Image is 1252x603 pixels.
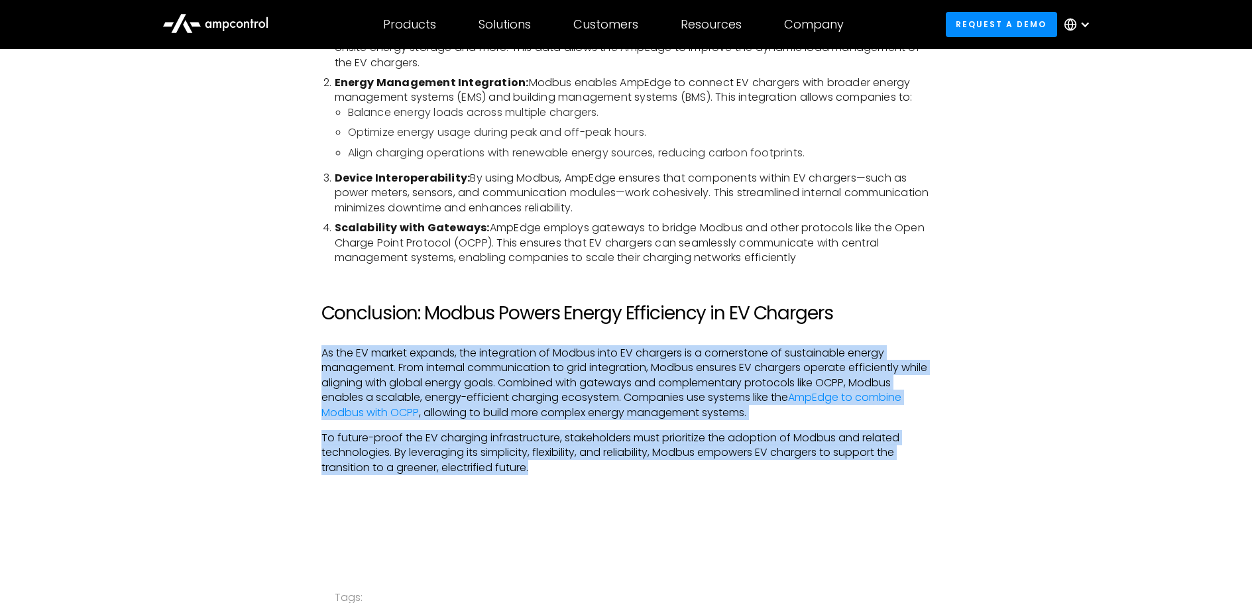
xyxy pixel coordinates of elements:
h2: Conclusion: Modbus Powers Energy Efficiency in EV Chargers [321,302,931,325]
div: Company [784,17,844,32]
div: Solutions [479,17,531,32]
a: AmpEdge to combine Modbus with OCPP [321,390,901,419]
li: Optimize energy usage during peak and off-peak hours. [348,125,931,140]
li: Align charging operations with renewable energy sources, reducing carbon footprints. [348,146,931,160]
li: AmpEdge employs gateways to bridge Modbus and other protocols like the Open Charge Point Protocol... [335,221,931,265]
li: Modbus enables AmpEdge to connect EV chargers with broader energy management systems (EMS) and bu... [335,76,931,160]
strong: Scalability with Gateways: [335,220,490,235]
div: Resources [681,17,742,32]
p: As the EV market expands, the integration of Modbus into EV chargers is a cornerstone of sustaina... [321,346,931,420]
strong: Energy Management Integration: [335,75,529,90]
div: Products [383,17,436,32]
div: Customers [573,17,638,32]
p: To future-proof the EV charging infrastructure, stakeholders must prioritize the adoption of Modb... [321,431,931,475]
a: Request a demo [946,12,1057,36]
li: By using Modbus, AmpEdge ensures that components within EV chargers—such as power meters, sensors... [335,171,931,215]
li: Balance energy loads across multiple chargers. [348,105,931,120]
strong: Device Interoperability: [335,170,471,186]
